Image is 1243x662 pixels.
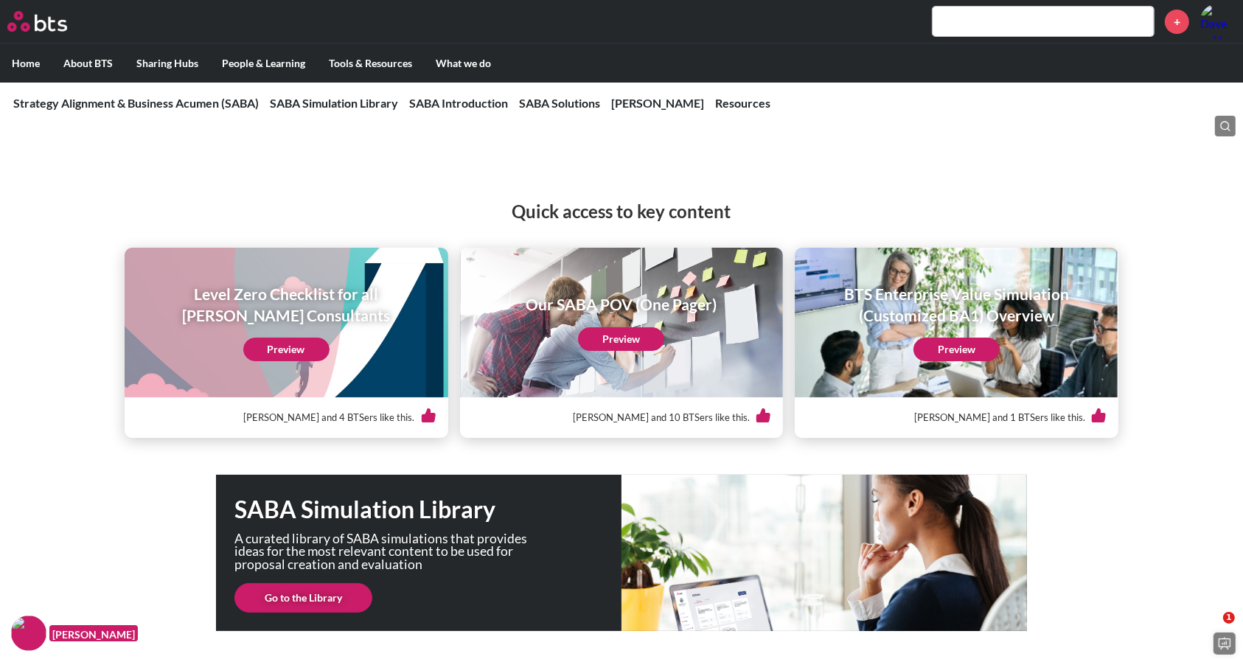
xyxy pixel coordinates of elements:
a: Strategy Alignment & Business Acumen (SABA) [13,96,259,110]
a: Preview [243,338,330,361]
h1: Level Zero Checklist for all [PERSON_NAME] Consultants [135,283,438,327]
div: [PERSON_NAME] and 1 BTSers like this. [807,397,1107,438]
label: About BTS [52,44,125,83]
img: Dave Ackley [1200,4,1236,39]
a: Profile [1200,4,1236,39]
a: Preview [578,327,664,351]
a: Resources [715,96,770,110]
div: [PERSON_NAME] and 4 BTSers like this. [136,397,436,438]
a: + [1165,10,1189,34]
p: A curated library of SABA simulations that provides ideas for the most relevant content to be use... [234,532,544,571]
h1: SABA Simulation Library [234,493,621,526]
a: [PERSON_NAME] [611,96,704,110]
h1: Our SABA POV (One Pager) [526,293,717,315]
iframe: Intercom live chat [1193,612,1228,647]
a: Go home [7,11,94,32]
label: People & Learning [210,44,317,83]
h1: BTS Enterprise Value Simulation (Customized BA1) Overview [805,283,1108,327]
div: [PERSON_NAME] and 10 BTSers like this. [472,397,772,438]
a: SABA Introduction [409,96,508,110]
label: Tools & Resources [317,44,424,83]
img: F [11,616,46,651]
a: Preview [913,338,1000,361]
a: Go to the Library [234,583,372,613]
label: What we do [424,44,503,83]
span: 1 [1223,612,1235,624]
a: SABA Simulation Library [270,96,398,110]
label: Sharing Hubs [125,44,210,83]
figcaption: [PERSON_NAME] [49,625,138,642]
a: SABA Solutions [519,96,600,110]
img: BTS Logo [7,11,67,32]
